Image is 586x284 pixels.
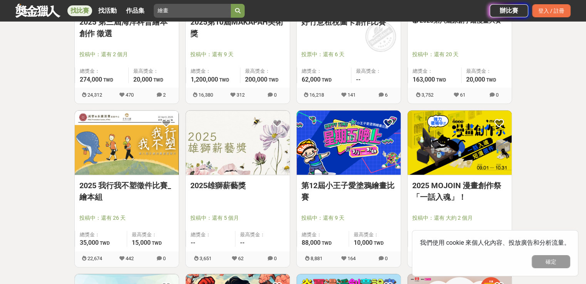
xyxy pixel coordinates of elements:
[245,67,285,75] span: 最高獎金：
[152,241,162,246] span: TWD
[269,77,279,83] span: TWD
[466,67,507,75] span: 最高獎金：
[191,76,218,83] span: 1,200,000
[274,256,277,261] span: 0
[132,239,151,246] span: 15,000
[490,4,528,17] a: 辦比賽
[123,5,148,16] a: 作品集
[240,239,245,246] span: --
[133,67,174,75] span: 最高獎金：
[413,67,457,75] span: 總獎金：
[348,92,356,98] span: 141
[421,92,433,98] span: 3,752
[354,239,373,246] span: 10,000
[237,92,245,98] span: 312
[532,255,570,268] button: 確定
[412,50,507,58] span: 投稿中：還有 20 天
[311,256,322,261] span: 8,881
[245,76,267,83] span: 200,000
[240,231,285,239] span: 最高獎金：
[385,92,388,98] span: 6
[374,241,384,246] span: TWD
[274,92,277,98] span: 0
[163,256,166,261] span: 0
[301,180,396,203] a: 第12屆小王子愛塗鴉繪畫比賽
[532,4,571,17] div: 登入 / 註冊
[126,92,134,98] span: 470
[80,239,99,246] span: 35,000
[466,76,485,83] span: 20,000
[153,77,163,83] span: TWD
[385,256,388,261] span: 0
[87,92,102,98] span: 24,312
[302,239,321,246] span: 88,000
[191,231,231,239] span: 總獎金：
[79,50,174,58] span: 投稿中：還有 2 個月
[163,92,166,98] span: 2
[198,92,213,98] span: 16,380
[322,241,332,246] span: TWD
[200,256,212,261] span: 3,651
[322,77,332,83] span: TWD
[302,67,347,75] span: 總獎金：
[301,214,396,222] span: 投稿中：還有 9 天
[67,5,92,16] a: 找比賽
[408,110,512,175] img: Cover Image
[190,214,285,222] span: 投稿中：還有 5 個月
[79,214,174,222] span: 投稿中：還有 26 天
[87,256,102,261] span: 22,674
[460,92,465,98] span: 61
[186,110,290,175] img: Cover Image
[219,77,229,83] span: TWD
[80,67,124,75] span: 總獎金：
[486,77,496,83] span: TWD
[191,239,195,246] span: --
[420,239,570,246] span: 我們使用 cookie 來個人化內容、投放廣告和分析流量。
[132,231,174,239] span: 最高獎金：
[496,92,499,98] span: 0
[238,256,243,261] span: 62
[75,110,179,175] img: Cover Image
[190,50,285,58] span: 投稿中：還有 9 天
[154,4,231,18] input: 2025「洗手新日常：全民 ALL IN」洗手歌全台徵選
[413,76,435,83] span: 163,000
[79,180,174,203] a: 2025 我行我不塑徵件比賽_繪本組
[80,231,122,239] span: 總獎金：
[133,76,152,83] span: 20,000
[79,16,174,39] a: 2025 第三屆海洋科普繪本創作 徵選
[301,16,396,28] a: 好竹意租稅圖卡創作比賽
[191,67,236,75] span: 總獎金：
[412,214,507,222] span: 投稿中：還有 大約 2 個月
[436,77,446,83] span: TWD
[80,76,102,83] span: 274,000
[190,180,285,191] a: 2025雄獅薪藝獎
[100,241,110,246] span: TWD
[301,50,396,58] span: 投票中：還有 6 天
[412,180,507,203] a: 2025 MOJOIN 漫畫創作祭「一話入魂」！
[356,76,361,83] span: --
[190,16,285,39] a: 2025第10屆MAKAPAH美術獎
[309,92,324,98] span: 16,218
[348,256,356,261] span: 164
[354,231,396,239] span: 最高獎金：
[356,67,396,75] span: 最高獎金：
[126,256,134,261] span: 442
[95,5,120,16] a: 找活動
[103,77,113,83] span: TWD
[302,231,344,239] span: 總獎金：
[297,110,401,175] img: Cover Image
[302,76,321,83] span: 62,000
